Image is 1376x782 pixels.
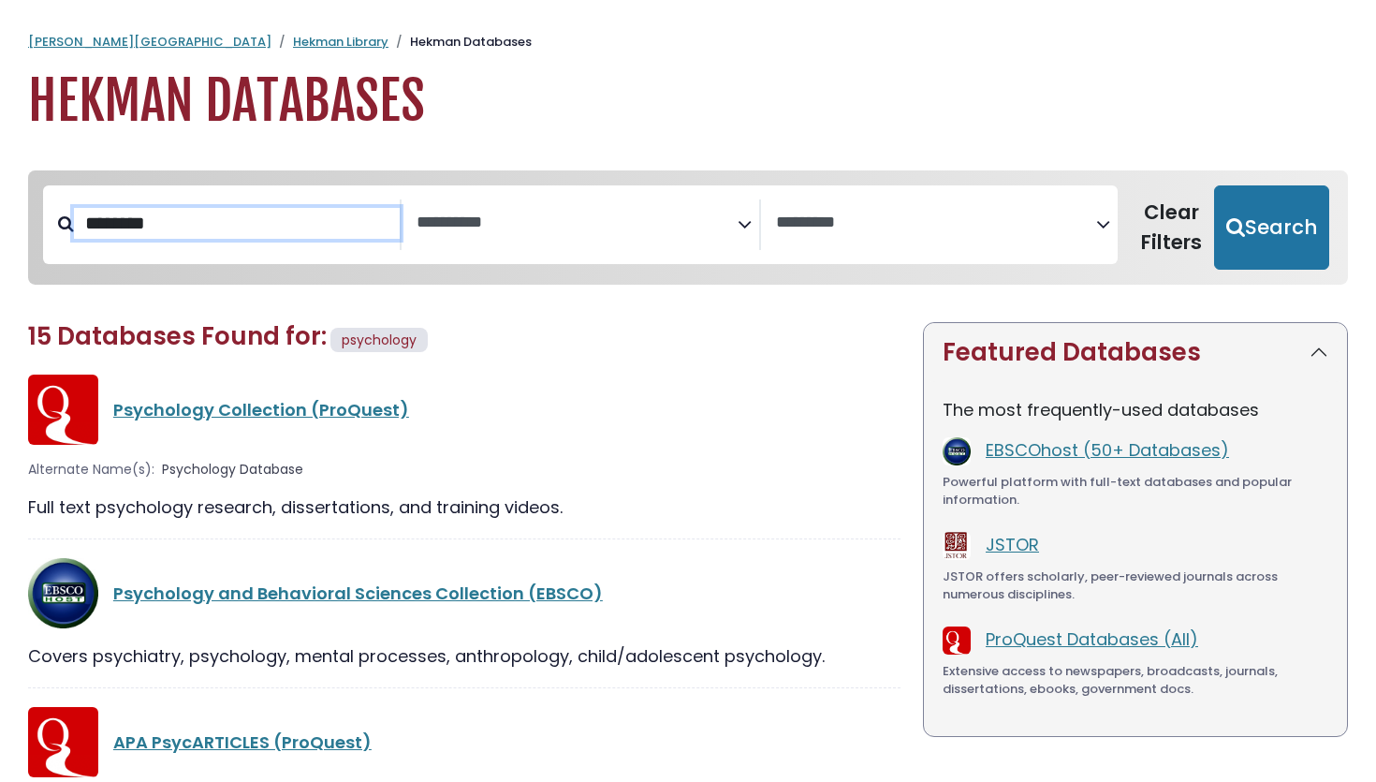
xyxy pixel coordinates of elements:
a: [PERSON_NAME][GEOGRAPHIC_DATA] [28,33,271,51]
p: The most frequently-used databases [943,397,1328,422]
input: Search database by title or keyword [74,208,400,239]
span: Alternate Name(s): [28,460,154,480]
li: Hekman Databases [388,33,532,52]
button: Featured Databases [924,323,1347,382]
span: Psychology Database [162,460,303,480]
div: Covers psychiatry, psychology, mental processes, anthropology, child/adolescent psychology. [28,643,900,669]
a: Hekman Library [293,33,388,51]
a: APA PsycARTICLES (ProQuest) [113,730,372,754]
a: ProQuest Databases (All) [986,627,1198,651]
a: Psychology Collection (ProQuest) [113,398,409,421]
button: Submit for Search Results [1214,185,1329,270]
a: EBSCOhost (50+ Databases) [986,438,1229,462]
h1: Hekman Databases [28,70,1348,133]
a: JSTOR [986,533,1039,556]
textarea: Search [417,214,737,233]
span: psychology [342,331,417,349]
nav: breadcrumb [28,33,1348,52]
textarea: Search [776,214,1096,233]
nav: Search filters [28,170,1348,285]
div: JSTOR offers scholarly, peer-reviewed journals across numerous disciplines. [943,568,1328,604]
div: Powerful platform with full-text databases and popular information. [943,473,1328,509]
div: Extensive access to newspapers, broadcasts, journals, dissertations, ebooks, government docs. [943,662,1328,699]
button: Clear Filters [1129,185,1214,270]
span: 15 Databases Found for: [28,319,327,353]
a: Psychology and Behavioral Sciences Collection (EBSCO) [113,582,603,605]
div: Full text psychology research, dissertations, and training videos. [28,494,900,520]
